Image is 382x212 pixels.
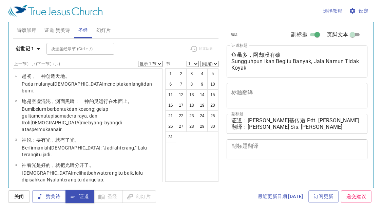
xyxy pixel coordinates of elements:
wh2822: menutupi [22,113,122,132]
button: 5 [207,68,218,79]
span: 副标题 [291,31,307,39]
button: 28 [186,121,197,132]
button: 清除 [227,31,242,39]
span: 诗颂崇拜 [17,26,37,35]
span: 清除 [231,32,238,38]
wh430: 的灵 [89,99,132,104]
button: 15 [207,89,218,100]
button: 19 [197,100,208,111]
button: 23 [186,110,197,121]
a: 订阅更新 [308,190,339,203]
wh7363: 在水 [108,99,132,104]
button: 选择教程 [320,5,345,17]
button: 12 [176,89,187,100]
button: 13 [186,89,197,100]
span: 证道 赞美诗 [44,26,70,35]
wh430: 说 [27,137,80,143]
wh7220: 光 [32,162,94,168]
wh8415: 面 [60,99,132,104]
a: 最近更新日期 [DATE] [255,190,306,203]
wh216: itu dari [76,177,104,182]
span: 4 [15,163,17,166]
textarea: 鱼虽多，网却没有破 Sungguhpun Ikan Begitu Banyak, Jala Namun Tidak Koyak [231,52,363,71]
wh8064: 地 [60,73,70,79]
wh430: 创造 [46,73,70,79]
wh1961: . [51,152,52,157]
span: 关闭 [14,192,24,201]
wh2822: ； 神 [75,99,132,104]
button: 17 [176,100,187,111]
a: 递交建议 [341,190,371,203]
wh2822: . [103,177,104,182]
wh2896: ，就把光 [51,162,94,168]
span: 2 [15,99,17,103]
p: Berfirmanlah [22,144,160,158]
wh7225: [DEMOGRAPHIC_DATA] [22,81,152,93]
span: 幻灯片 [96,26,111,35]
wh7225: ， 神 [32,73,70,79]
label: 上一节 (←, ↑) 下一节 (→, ↓) [14,62,60,66]
wh8414: dan kosong [22,106,122,132]
p: 地 [22,98,160,105]
span: 订阅更新 [314,192,333,201]
wh216: ，就有了光 [51,137,79,143]
p: 起初 [22,73,160,79]
button: 24 [197,110,208,121]
wh2822: 分开了 [75,162,94,168]
wh430: 看 [27,162,94,168]
textarea: 证道：[PERSON_NAME]基传道 Pdt. [PERSON_NAME] 翻译：[PERSON_NAME] Sis. [PERSON_NAME] [231,117,363,130]
b: 创世记 1 [16,45,34,53]
span: 3 [15,138,17,141]
wh430: melihat [22,170,143,182]
wh914: 。 [89,162,94,168]
wh6440: 黑暗 [65,99,132,104]
wh216: 是好的 [36,162,94,168]
p: 神 [22,162,160,169]
span: 证道 [71,192,89,201]
button: 设定 [348,5,371,17]
wh776: . [33,88,34,93]
button: 18 [186,100,197,111]
wh914: terang [62,177,104,182]
wh216: 。 [75,137,79,143]
button: 11 [165,89,176,100]
button: 10 [207,79,218,90]
button: 创世记 1 [13,42,45,55]
wh559: ：要有 [32,137,80,143]
wh1961: 光 [46,137,79,143]
button: 2 [176,68,187,79]
button: 25 [207,110,218,121]
p: [DEMOGRAPHIC_DATA] [22,170,160,183]
wh5921: samudera raya [22,113,122,132]
span: 圣经 [78,26,88,35]
wh6440: 上 [123,99,132,104]
wh776: 是 [27,99,132,104]
button: 6 [165,79,176,90]
wh216: itu jadi [36,152,52,157]
span: 递交建议 [346,192,366,201]
span: 页脚文本 [327,31,349,39]
button: 27 [176,121,187,132]
label: 节 [165,62,171,66]
button: 7 [176,79,187,90]
wh922: ，渊 [51,99,132,104]
button: 赞美诗 [32,190,66,203]
p: Pada mulanya [22,81,160,94]
wh6440: air [56,127,63,132]
button: 9 [197,79,208,90]
button: 20 [207,100,218,111]
p: Bumi [22,106,160,133]
button: 26 [165,121,176,132]
button: 31 [165,131,176,142]
wh5921: 。 [128,99,132,104]
img: True Jesus Church [8,5,102,17]
button: 8 [186,79,197,90]
button: 30 [207,121,218,132]
wh8415: , dan Roh [22,113,122,132]
wh4325: 面 [118,99,132,104]
button: 4 [197,68,208,79]
button: 关闭 [8,190,30,203]
input: Type Bible Reference [49,45,101,53]
wh996: gelap [91,177,104,182]
button: 21 [165,110,176,121]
